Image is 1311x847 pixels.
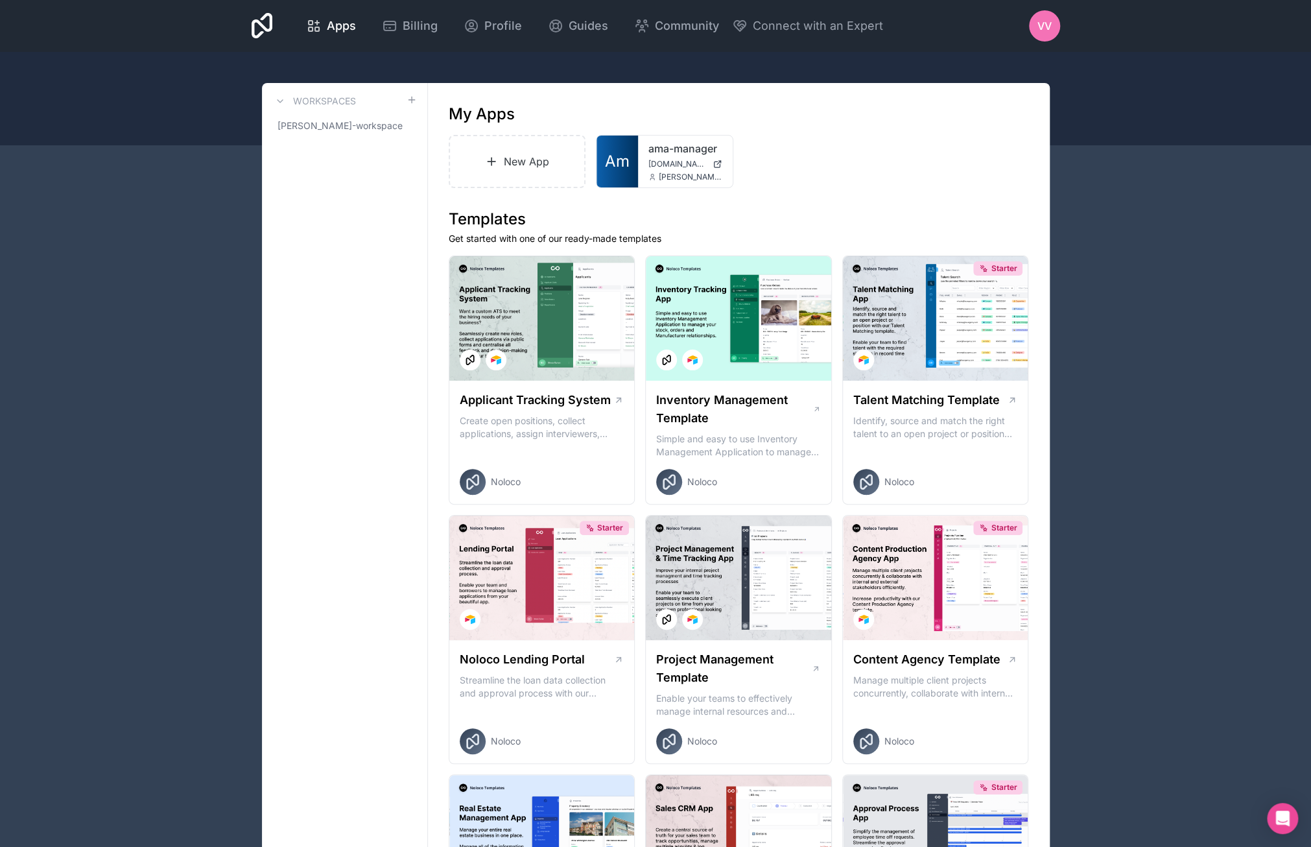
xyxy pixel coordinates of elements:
[753,17,883,35] span: Connect with an Expert
[272,114,417,137] a: [PERSON_NAME]-workspace
[491,355,501,365] img: Airtable Logo
[648,141,722,156] a: ama-manager
[453,12,532,40] a: Profile
[656,433,821,459] p: Simple and easy to use Inventory Management Application to manage your stock, orders and Manufact...
[372,12,448,40] a: Billing
[884,735,914,748] span: Noloco
[991,782,1017,793] span: Starter
[858,355,869,365] img: Airtable Logo
[656,692,821,718] p: Enable your teams to effectively manage internal resources and execute client projects on time.
[656,650,811,687] h1: Project Management Template
[648,159,707,169] span: [DOMAIN_NAME]
[732,17,883,35] button: Connect with an Expert
[1267,803,1298,834] div: Open Intercom Messenger
[460,674,624,700] p: Streamline the loan data collection and approval process with our Lending Portal template.
[491,735,521,748] span: Noloco
[449,209,1029,230] h1: Templates
[853,674,1018,700] p: Manage multiple client projects concurrently, collaborate with internal and external stakeholders...
[460,650,585,669] h1: Noloco Lending Portal
[687,475,717,488] span: Noloco
[624,12,729,40] a: Community
[1037,18,1052,34] span: VV
[687,614,698,625] img: Airtable Logo
[991,523,1017,533] span: Starter
[687,735,717,748] span: Noloco
[858,614,869,625] img: Airtable Logo
[884,475,914,488] span: Noloco
[659,172,722,182] span: [PERSON_NAME][EMAIL_ADDRESS][DOMAIN_NAME]
[648,159,722,169] a: [DOMAIN_NAME]
[449,104,515,125] h1: My Apps
[403,17,438,35] span: Billing
[484,17,522,35] span: Profile
[272,93,356,109] a: Workspaces
[327,17,356,35] span: Apps
[460,414,624,440] p: Create open positions, collect applications, assign interviewers, centralise candidate feedback a...
[465,614,475,625] img: Airtable Logo
[491,475,521,488] span: Noloco
[569,17,608,35] span: Guides
[596,136,638,187] a: Am
[853,650,1000,669] h1: Content Agency Template
[537,12,619,40] a: Guides
[449,135,586,188] a: New App
[656,391,812,427] h1: Inventory Management Template
[655,17,719,35] span: Community
[278,119,403,132] span: [PERSON_NAME]-workspace
[293,95,356,108] h3: Workspaces
[687,355,698,365] img: Airtable Logo
[853,414,1018,440] p: Identify, source and match the right talent to an open project or position with our Talent Matchi...
[597,523,623,533] span: Starter
[853,391,1000,409] h1: Talent Matching Template
[296,12,366,40] a: Apps
[991,263,1017,274] span: Starter
[605,151,630,172] span: Am
[460,391,611,409] h1: Applicant Tracking System
[449,232,1029,245] p: Get started with one of our ready-made templates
